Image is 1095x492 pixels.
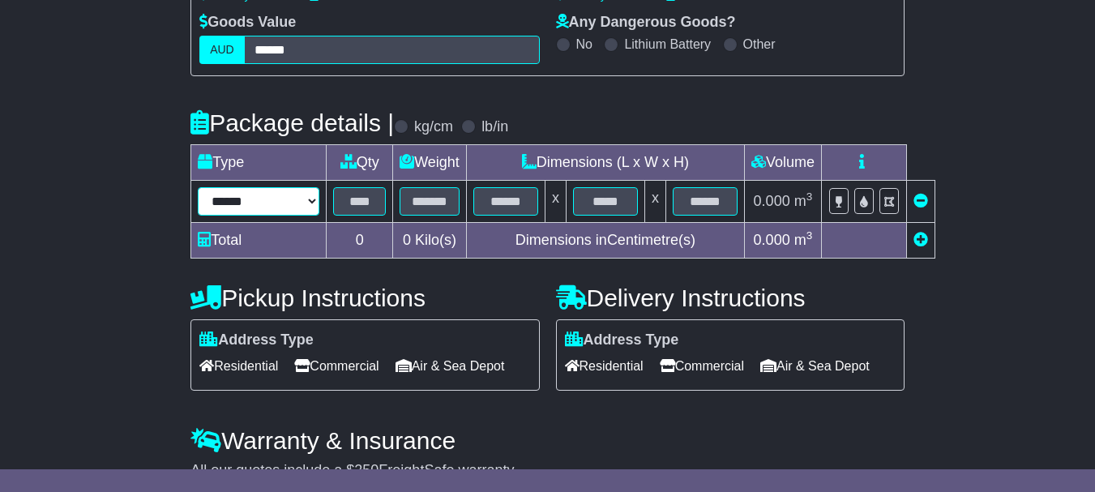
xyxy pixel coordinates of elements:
sup: 3 [806,190,813,203]
td: Weight [393,145,467,181]
div: All our quotes include a $ FreightSafe warranty. [190,462,905,480]
label: Other [743,36,776,52]
label: Address Type [199,332,314,349]
span: Residential [199,353,278,379]
span: 250 [354,462,379,478]
td: Dimensions in Centimetre(s) [466,223,744,259]
label: Goods Value [199,14,296,32]
label: Lithium Battery [624,36,711,52]
span: Air & Sea Depot [760,353,870,379]
td: Volume [744,145,821,181]
td: Kilo(s) [393,223,467,259]
label: AUD [199,36,245,64]
h4: Warranty & Insurance [190,427,905,454]
td: x [545,181,566,223]
a: Add new item [913,232,928,248]
td: Dimensions (L x W x H) [466,145,744,181]
span: m [794,232,813,248]
h4: Package details | [190,109,394,136]
h4: Delivery Instructions [556,285,905,311]
label: No [576,36,592,52]
span: 0.000 [754,232,790,248]
label: Any Dangerous Goods? [556,14,736,32]
label: Address Type [565,332,679,349]
span: Commercial [660,353,744,379]
h4: Pickup Instructions [190,285,539,311]
td: 0 [327,223,393,259]
span: 0 [403,232,411,248]
span: Air & Sea Depot [396,353,505,379]
td: Qty [327,145,393,181]
label: lb/in [481,118,508,136]
sup: 3 [806,229,813,242]
a: Remove this item [913,193,928,209]
td: Total [191,223,327,259]
span: Residential [565,353,644,379]
span: m [794,193,813,209]
span: 0.000 [754,193,790,209]
td: x [644,181,665,223]
span: Commercial [294,353,379,379]
label: kg/cm [414,118,453,136]
td: Type [191,145,327,181]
